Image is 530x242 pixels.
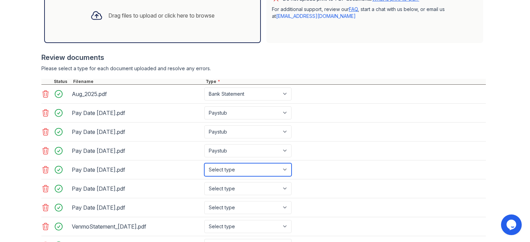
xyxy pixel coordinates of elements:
a: FAQ [349,6,358,12]
iframe: chat widget [501,214,523,235]
div: VenmoStatement_[DATE].pdf [72,221,202,232]
a: [EMAIL_ADDRESS][DOMAIN_NAME] [276,13,356,19]
div: Type [204,79,486,84]
div: Aug_2025.pdf [72,88,202,99]
div: Pay Date [DATE].pdf [72,183,202,194]
div: Filename [72,79,204,84]
p: For additional support, review our , start a chat with us below, or email us at [272,6,478,20]
div: Pay Date [DATE].pdf [72,107,202,118]
div: Drag files to upload or click here to browse [108,11,215,20]
div: Pay Date [DATE].pdf [72,202,202,213]
div: Review documents [41,53,486,62]
div: Please select a type for each document uploaded and resolve any errors. [41,65,486,72]
div: Pay Date [DATE].pdf [72,126,202,137]
div: Status [52,79,72,84]
div: Pay Date [DATE].pdf [72,145,202,156]
div: Pay Date [DATE].pdf [72,164,202,175]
